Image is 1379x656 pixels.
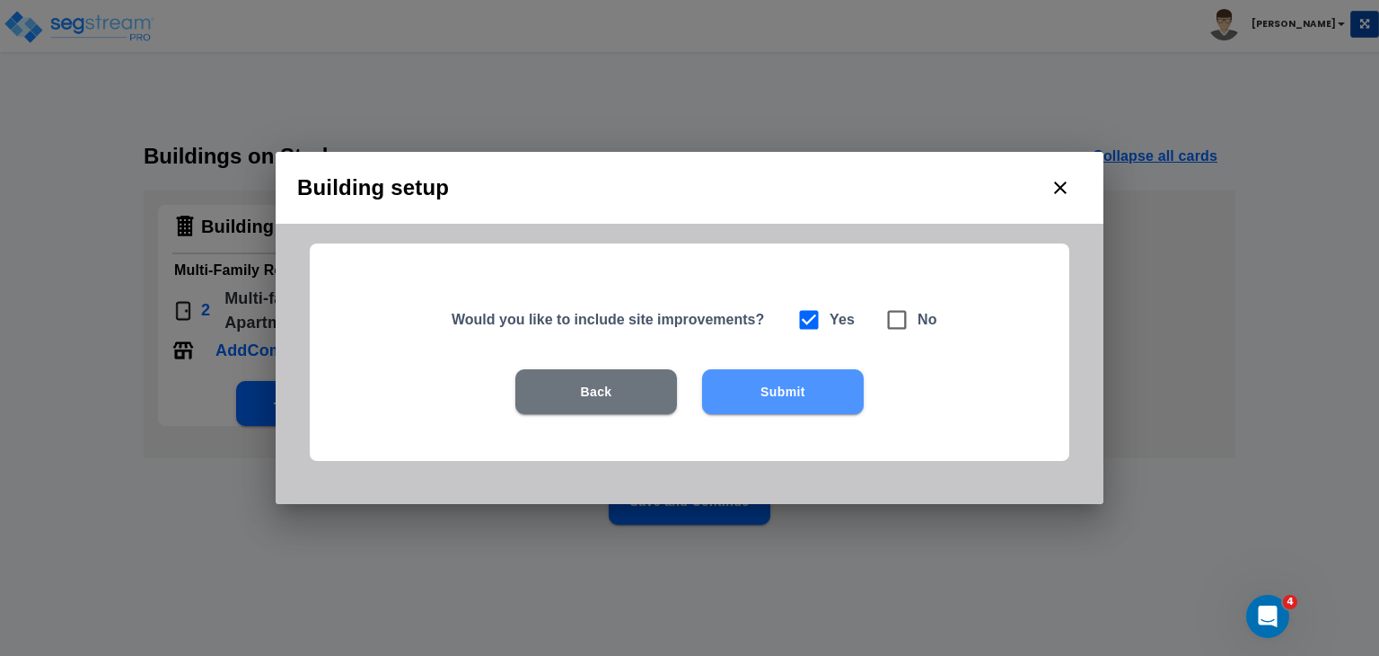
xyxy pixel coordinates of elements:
h2: Building setup [276,152,1103,224]
h6: Yes [830,307,855,332]
h6: No [918,307,937,332]
span: 4 [1283,595,1297,609]
h5: Would you like to include site improvements? [452,310,774,329]
button: Submit [702,369,864,414]
button: Back [515,369,677,414]
iframe: Intercom live chat [1246,595,1289,638]
button: close [1039,166,1082,209]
